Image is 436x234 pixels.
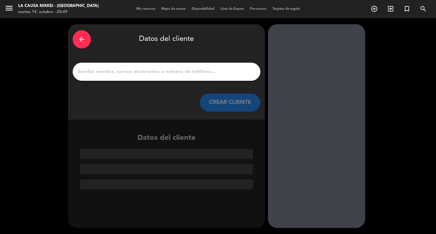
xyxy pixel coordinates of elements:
i: menu [5,4,14,13]
span: Mapa de mesas [158,7,189,11]
i: exit_to_app [387,5,394,12]
div: martes 14. octubre - 20:49 [18,9,99,15]
span: Disponibilidad [189,7,217,11]
input: Escriba nombre, correo electrónico o número de teléfono... [77,68,256,76]
div: Datos del cliente [73,29,260,50]
i: turned_in_not [403,5,411,12]
span: Tarjetas de regalo [269,7,303,11]
button: CREAR CLIENTE [200,94,260,112]
span: Lista de Espera [217,7,247,11]
i: search [420,5,427,12]
div: Datos del cliente [68,132,265,190]
span: Mis reservas [133,7,158,11]
span: Pre-acceso [247,7,269,11]
i: add_circle_outline [371,5,378,12]
button: menu [5,4,14,15]
i: arrow_back [78,36,85,43]
div: La Causa Nikkei - [GEOGRAPHIC_DATA] [18,3,99,9]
